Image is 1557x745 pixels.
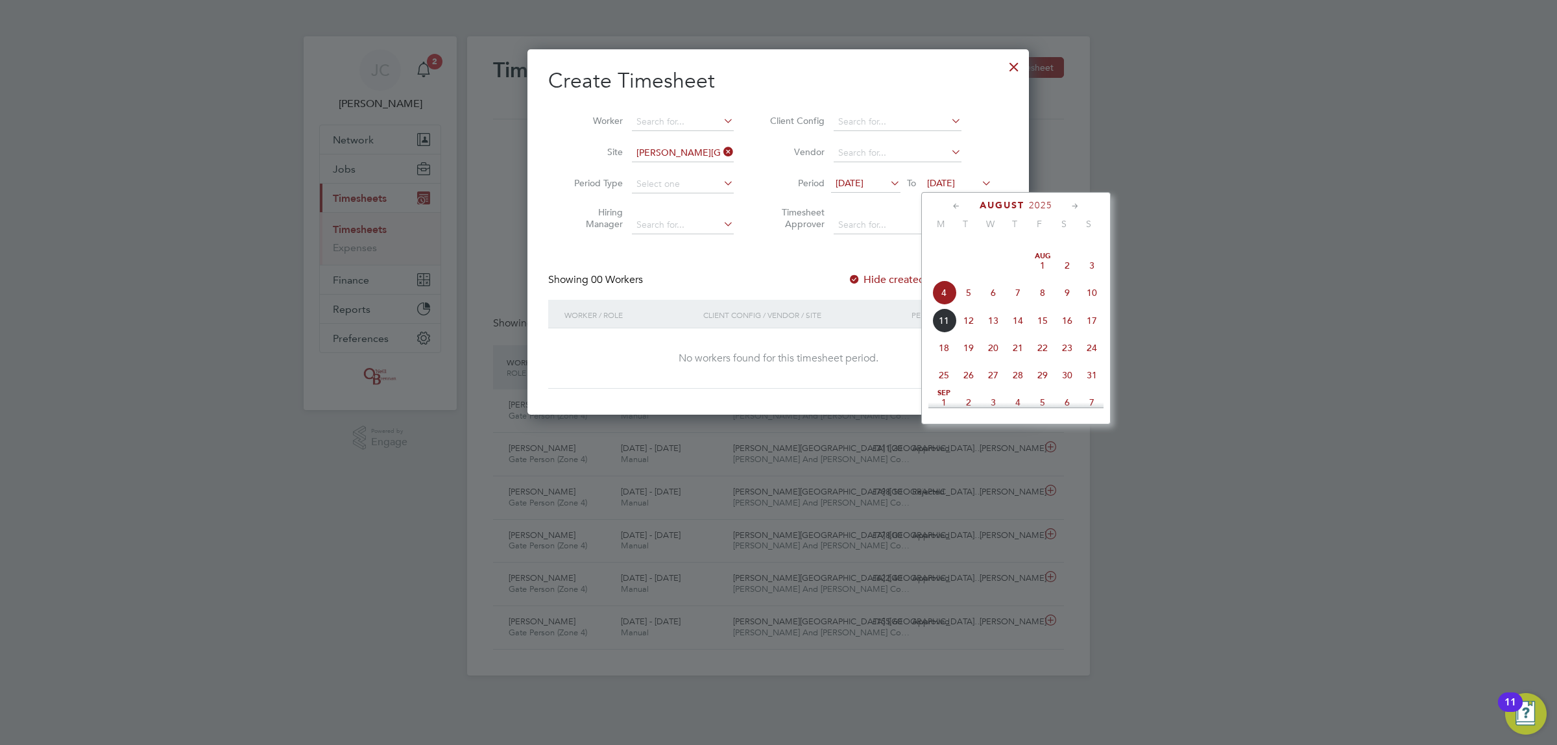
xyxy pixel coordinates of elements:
span: 2 [956,390,981,415]
span: M [928,218,953,230]
span: [DATE] [836,177,863,189]
span: 29 [1030,363,1055,387]
span: 25 [932,363,956,387]
input: Search for... [632,216,734,234]
span: 17 [1080,308,1104,333]
div: 11 [1504,702,1516,719]
span: 8 [1030,280,1055,305]
label: Hide created timesheets [848,273,980,286]
span: 1 [932,390,956,415]
span: Sep [932,390,956,397]
span: 7 [1006,280,1030,305]
span: 2025 [1029,200,1052,211]
span: T [1002,218,1027,230]
span: 9 [1055,280,1080,305]
span: 4 [932,280,956,305]
span: F [1027,218,1052,230]
span: 5 [1030,390,1055,415]
div: Worker / Role [561,300,700,330]
div: Client Config / Vendor / Site [700,300,908,330]
span: 20 [981,336,1006,360]
span: W [978,218,1002,230]
span: 22 [1030,336,1055,360]
span: 6 [1055,390,1080,415]
label: Period [766,177,825,189]
span: 13 [981,308,1006,333]
span: August [980,200,1024,211]
span: 28 [1006,363,1030,387]
label: Timesheet Approver [766,206,825,230]
span: 1 [1030,253,1055,278]
label: Site [564,146,623,158]
input: Search for... [632,144,734,162]
div: Showing [548,273,646,287]
span: 00 Workers [591,273,643,286]
label: Client Config [766,115,825,127]
span: 27 [981,363,1006,387]
span: 10 [1080,280,1104,305]
span: 7 [1080,390,1104,415]
span: 19 [956,336,981,360]
input: Search for... [834,216,961,234]
input: Search for... [834,113,961,131]
h2: Create Timesheet [548,67,1008,95]
span: Aug [1030,253,1055,260]
span: 14 [1006,308,1030,333]
span: 12 [956,308,981,333]
input: Search for... [834,144,961,162]
div: Period [908,300,995,330]
span: 11 [932,308,956,333]
span: 6 [981,280,1006,305]
span: 24 [1080,336,1104,360]
label: Worker [564,115,623,127]
span: S [1076,218,1101,230]
span: 4 [1006,390,1030,415]
input: Search for... [632,113,734,131]
span: 21 [1006,336,1030,360]
span: 3 [1080,253,1104,278]
span: 15 [1030,308,1055,333]
span: [DATE] [927,177,955,189]
span: 2 [1055,253,1080,278]
span: S [1052,218,1076,230]
span: 3 [981,390,1006,415]
label: Vendor [766,146,825,158]
span: 26 [956,363,981,387]
button: Open Resource Center, 11 new notifications [1505,693,1547,735]
label: Hiring Manager [564,206,623,230]
span: 23 [1055,336,1080,360]
span: 18 [932,336,956,360]
label: Period Type [564,177,623,189]
div: No workers found for this timesheet period. [561,352,995,365]
span: 5 [956,280,981,305]
span: 30 [1055,363,1080,387]
input: Select one [632,175,734,193]
span: T [953,218,978,230]
span: 16 [1055,308,1080,333]
span: 31 [1080,363,1104,387]
span: To [903,175,920,191]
